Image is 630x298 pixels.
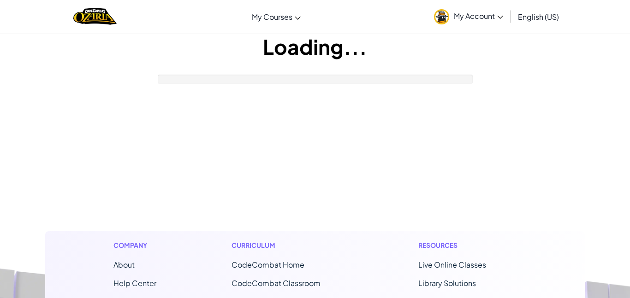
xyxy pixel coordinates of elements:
h1: Company [113,240,156,250]
a: My Account [429,2,508,31]
a: Help Center [113,278,156,288]
h1: Resources [418,240,517,250]
h1: Curriculum [232,240,343,250]
a: Ozaria by CodeCombat logo [73,7,116,26]
a: Live Online Classes [418,260,486,269]
a: Library Solutions [418,278,476,288]
span: English (US) [518,12,559,22]
img: avatar [434,9,449,24]
a: English (US) [513,4,564,29]
a: About [113,260,135,269]
a: My Courses [247,4,305,29]
span: My Account [454,11,503,21]
a: CodeCombat Classroom [232,278,321,288]
span: CodeCombat Home [232,260,304,269]
span: My Courses [252,12,292,22]
img: Home [73,7,116,26]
